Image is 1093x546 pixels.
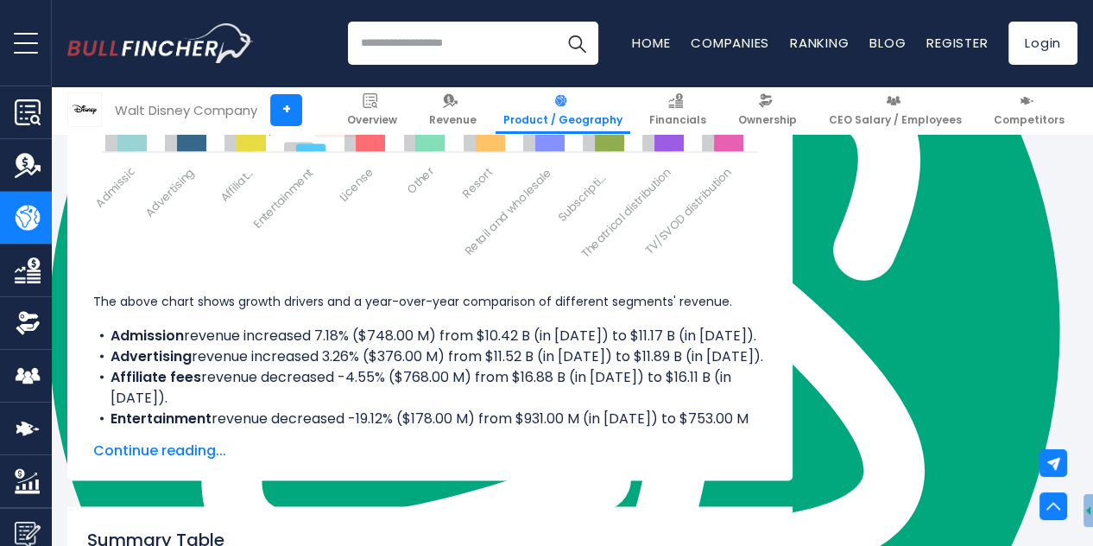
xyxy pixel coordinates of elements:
[829,113,962,127] span: CEO Salary / Employees
[390,162,438,210] span: Other Revenue
[93,440,767,460] span: Continue reading...
[790,34,849,52] a: Ranking
[250,164,317,232] span: Entertainment
[270,94,302,126] a: +
[730,86,805,134] a: Ownership
[67,23,253,63] a: Go to homepage
[67,23,254,63] img: Bullfincher logo
[622,163,736,276] span: TV/SVOD distribution licensing
[555,22,598,65] button: Search
[445,163,496,214] span: Resort and vacations
[641,86,714,134] a: Financials
[649,113,706,127] span: Financials
[496,86,630,134] a: Product / Geography
[93,325,767,346] li: revenue increased 7.18% ($748.00 M) from $10.42 B (in [DATE]) to $11.17 B (in [DATE]).
[869,34,906,52] a: Blog
[15,310,41,336] img: Ownership
[339,86,405,134] a: Overview
[563,163,676,276] span: Theatrical distribution licensing
[926,34,988,52] a: Register
[93,408,767,449] li: revenue decreased -19.12% ($178.00 M) from $931.00 M (in [DATE]) to $753.00 M (in [DATE]).
[347,113,397,127] span: Overview
[554,163,616,225] span: Subscription fees
[632,34,670,52] a: Home
[691,34,769,52] a: Companies
[421,86,484,134] a: Revenue
[93,346,767,366] li: revenue increased 3.26% ($376.00 M) from $11.52 B (in [DATE]) to $11.89 B (in [DATE]).
[111,366,201,386] b: Affiliate fees
[336,163,378,206] span: License
[111,325,184,345] b: Admission
[93,290,767,311] p: The above chart shows growth drivers and a year-over-year comparison of different segments' revenue.
[111,408,212,428] b: Entertainment
[111,346,192,365] b: Advertising
[429,113,477,127] span: Revenue
[443,163,556,276] span: Retail and wholesale sales of merchandise, food and beverage
[1008,22,1077,65] a: Login
[503,113,622,127] span: Product / Geography
[93,366,767,408] li: revenue decreased -4.55% ($768.00 M) from $16.88 B (in [DATE]) to $16.11 B (in [DATE]).
[115,100,257,120] div: Walt Disney Company
[738,113,797,127] span: Ownership
[217,163,258,205] span: Affiliate fees
[68,93,101,126] img: DIS logo
[994,113,1065,127] span: Competitors
[986,86,1072,134] a: Competitors
[821,86,970,134] a: CEO Salary / Employees
[142,163,199,220] span: Advertising
[92,163,138,210] span: Admission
